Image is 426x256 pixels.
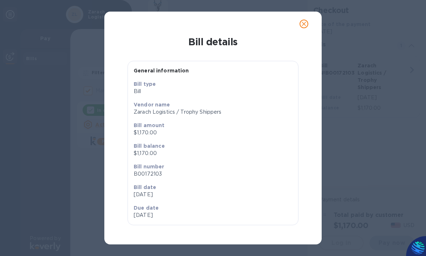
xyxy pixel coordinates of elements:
b: General information [134,68,189,74]
b: Bill type [134,81,156,87]
b: Due date [134,205,159,211]
p: Bill [134,88,292,95]
p: [DATE] [134,191,292,198]
b: Bill balance [134,143,165,149]
p: $1,170.00 [134,150,292,157]
b: Bill number [134,164,164,169]
p: $1,170.00 [134,129,292,137]
p: Zarach Logistics / Trophy Shippers [134,108,292,116]
button: close [295,15,313,33]
h1: Bill details [110,36,316,48]
p: [DATE] [134,211,210,219]
p: B00172103 [134,170,292,178]
b: Bill date [134,184,156,190]
b: Vendor name [134,102,170,108]
b: Bill amount [134,122,165,128]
